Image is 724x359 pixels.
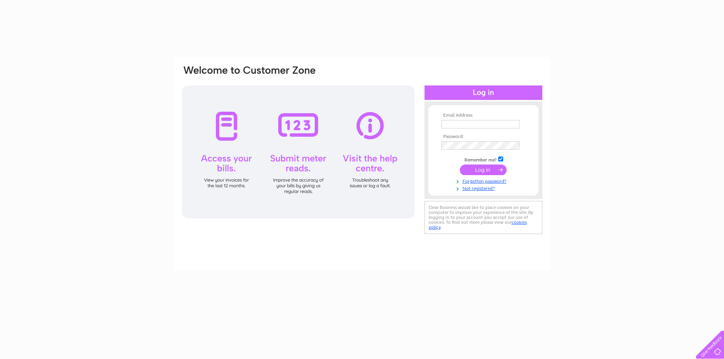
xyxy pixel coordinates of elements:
[439,134,528,139] th: Password:
[441,177,528,184] a: Forgotten password?
[429,220,527,230] a: cookies policy
[439,155,528,163] td: Remember me?
[439,113,528,118] th: Email Address:
[441,184,528,191] a: Not registered?
[460,164,507,175] input: Submit
[425,201,542,234] div: Clear Business would like to place cookies on your computer to improve your experience of the sit...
